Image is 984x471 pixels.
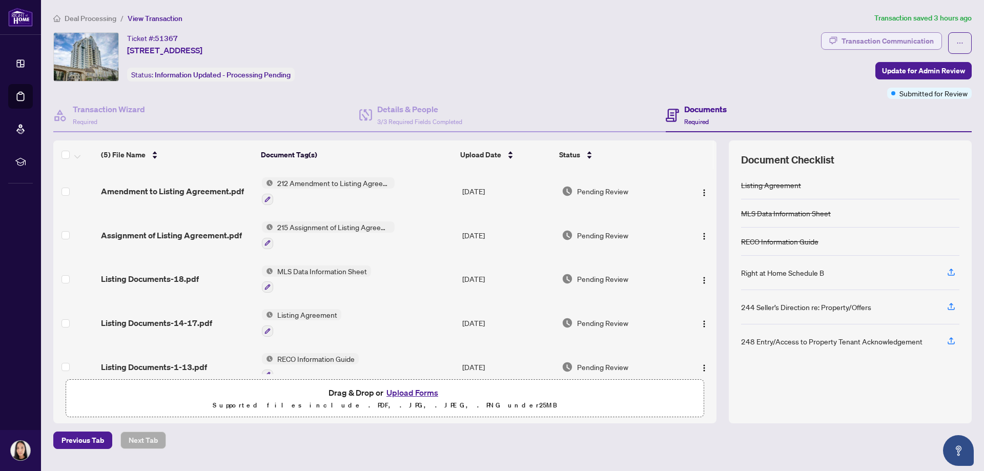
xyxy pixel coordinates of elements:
[559,149,580,160] span: Status
[684,103,727,115] h4: Documents
[128,14,182,23] span: View Transaction
[377,103,462,115] h4: Details & People
[842,33,934,49] div: Transaction Communication
[700,189,708,197] img: Logo
[72,399,698,412] p: Supported files include .PDF, .JPG, .JPEG, .PNG under 25 MB
[741,236,818,247] div: RECO Information Guide
[684,118,709,126] span: Required
[54,33,118,81] img: IMG-C12344209_1.jpg
[821,32,942,50] button: Transaction Communication
[874,12,972,24] article: Transaction saved 3 hours ago
[696,227,712,243] button: Logo
[383,386,441,399] button: Upload Forms
[61,432,104,448] span: Previous Tab
[562,186,573,197] img: Document Status
[741,267,824,278] div: Right at Home Schedule B
[456,140,555,169] th: Upload Date
[127,32,178,44] div: Ticket #:
[262,353,273,364] img: Status Icon
[101,273,199,285] span: Listing Documents-18.pdf
[875,62,972,79] button: Update for Admin Review
[700,320,708,328] img: Logo
[262,265,273,277] img: Status Icon
[101,185,244,197] span: Amendment to Listing Agreement.pdf
[899,88,968,99] span: Submitted for Review
[262,177,273,189] img: Status Icon
[8,8,33,27] img: logo
[562,317,573,329] img: Document Status
[262,221,395,249] button: Status Icon215 Assignment of Listing Agreement - Authority to Offer for Lease
[943,435,974,466] button: Open asap
[577,230,628,241] span: Pending Review
[458,213,558,257] td: [DATE]
[127,68,295,81] div: Status:
[262,265,371,293] button: Status IconMLS Data Information Sheet
[262,309,273,320] img: Status Icon
[700,364,708,372] img: Logo
[273,309,341,320] span: Listing Agreement
[882,63,965,79] span: Update for Admin Review
[562,273,573,284] img: Document Status
[956,39,963,47] span: ellipsis
[101,149,146,160] span: (5) File Name
[101,229,242,241] span: Assignment of Listing Agreement.pdf
[127,44,202,56] span: [STREET_ADDRESS]
[577,317,628,329] span: Pending Review
[155,70,291,79] span: Information Updated - Processing Pending
[101,361,207,373] span: Listing Documents-1-13.pdf
[555,140,679,169] th: Status
[577,273,628,284] span: Pending Review
[273,221,395,233] span: 215 Assignment of Listing Agreement - Authority to Offer for Lease
[66,380,704,418] span: Drag & Drop orUpload FormsSupported files include .PDF, .JPG, .JPEG, .PNG under25MB
[562,361,573,373] img: Document Status
[262,353,359,381] button: Status IconRECO Information Guide
[155,34,178,43] span: 51367
[741,208,831,219] div: MLS Data Information Sheet
[273,353,359,364] span: RECO Information Guide
[273,177,395,189] span: 212 Amendment to Listing Agreement - Authority to Offer for Lease Price Change/Extension/Amendmen...
[262,309,341,337] button: Status IconListing Agreement
[53,15,60,22] span: home
[741,179,801,191] div: Listing Agreement
[562,230,573,241] img: Document Status
[329,386,441,399] span: Drag & Drop or
[741,336,922,347] div: 248 Entry/Access to Property Tenant Acknowledgement
[741,153,834,167] span: Document Checklist
[458,257,558,301] td: [DATE]
[11,441,30,460] img: Profile Icon
[377,118,462,126] span: 3/3 Required Fields Completed
[696,359,712,375] button: Logo
[696,271,712,287] button: Logo
[460,149,501,160] span: Upload Date
[53,432,112,449] button: Previous Tab
[458,301,558,345] td: [DATE]
[458,345,558,389] td: [DATE]
[65,14,116,23] span: Deal Processing
[458,169,558,213] td: [DATE]
[73,103,145,115] h4: Transaction Wizard
[73,118,97,126] span: Required
[741,301,871,313] div: 244 Seller’s Direction re: Property/Offers
[257,140,457,169] th: Document Tag(s)
[120,12,124,24] li: /
[262,221,273,233] img: Status Icon
[577,186,628,197] span: Pending Review
[696,315,712,331] button: Logo
[700,232,708,240] img: Logo
[577,361,628,373] span: Pending Review
[97,140,257,169] th: (5) File Name
[700,276,708,284] img: Logo
[262,177,395,205] button: Status Icon212 Amendment to Listing Agreement - Authority to Offer for Lease Price Change/Extensi...
[120,432,166,449] button: Next Tab
[696,183,712,199] button: Logo
[273,265,371,277] span: MLS Data Information Sheet
[101,317,212,329] span: Listing Documents-14-17.pdf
